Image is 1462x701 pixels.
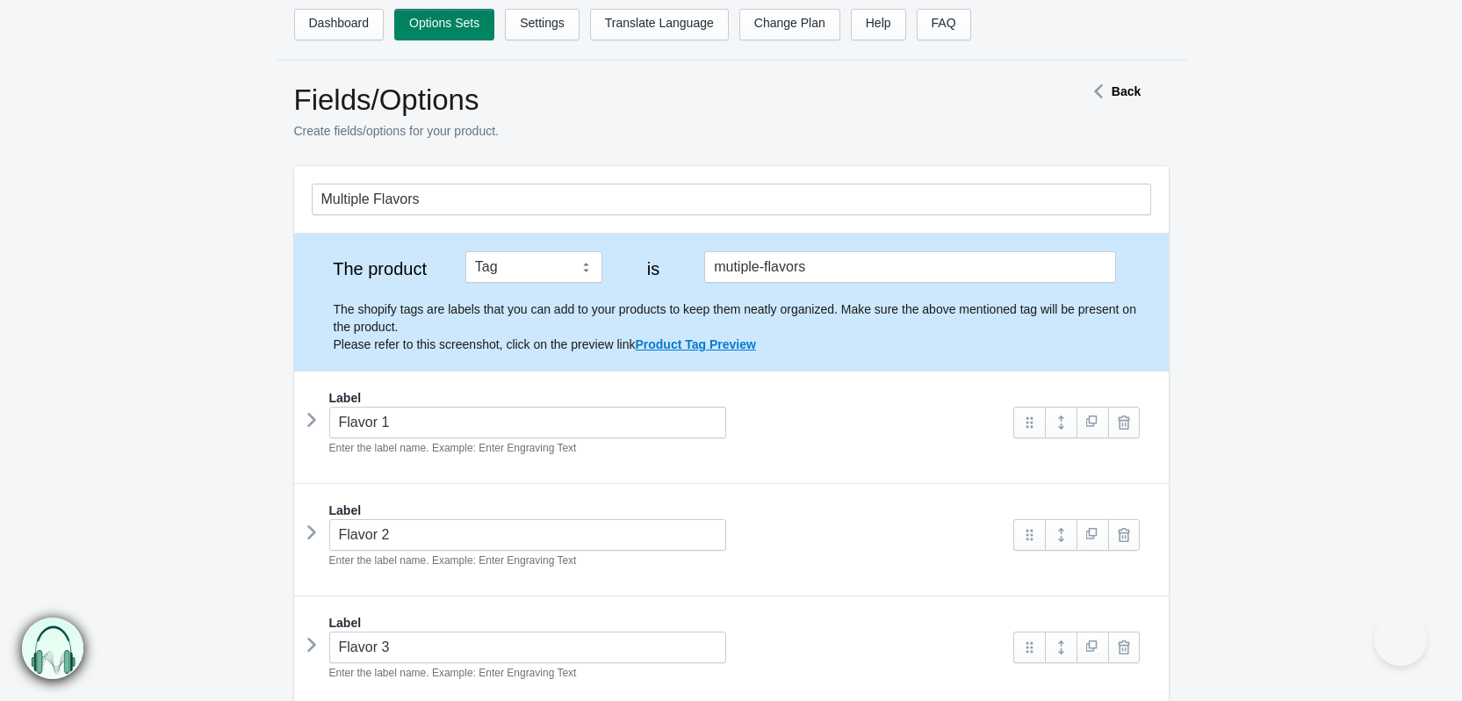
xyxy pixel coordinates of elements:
a: Product Tag Preview [635,337,755,351]
em: Enter the label name. Example: Enter Engraving Text [329,667,577,679]
iframe: Toggle Customer Support [1374,613,1427,666]
strong: Back [1112,84,1141,98]
a: Dashboard [294,9,385,40]
h1: Fields/Options [294,83,1023,118]
a: Settings [505,9,580,40]
a: Translate Language [590,9,729,40]
label: The product [312,260,449,278]
p: The shopify tags are labels that you can add to your products to keep them neatly organized. Make... [334,300,1151,353]
label: Label [329,389,362,407]
a: Help [851,9,906,40]
img: bxm.png [22,618,83,679]
input: General Options Set [312,184,1151,215]
label: is [619,260,688,278]
a: FAQ [917,9,971,40]
a: Back [1085,84,1141,98]
p: Create fields/options for your product. [294,122,1023,140]
em: Enter the label name. Example: Enter Engraving Text [329,554,577,567]
em: Enter the label name. Example: Enter Engraving Text [329,442,577,454]
label: Label [329,614,362,632]
label: Label [329,502,362,519]
a: Options Sets [394,9,494,40]
a: Change Plan [739,9,840,40]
